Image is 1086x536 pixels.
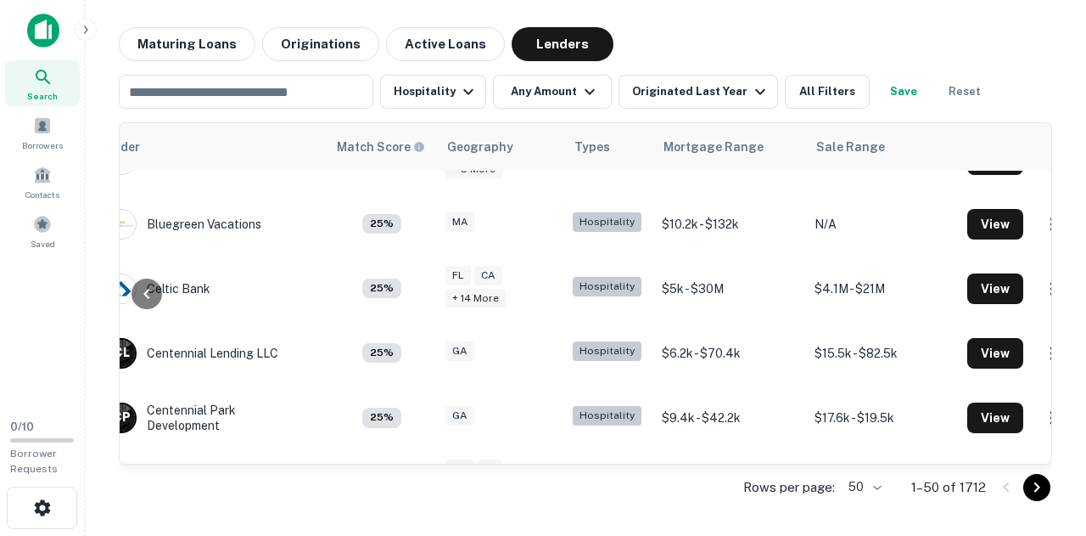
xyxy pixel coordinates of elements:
[445,460,474,479] div: OH
[5,208,80,254] a: Saved
[386,27,505,61] button: Active Loans
[842,475,884,499] div: 50
[10,448,58,475] span: Borrower Requests
[262,27,379,61] button: Originations
[362,279,401,299] div: Capitalize uses an advanced AI algorithm to match your search with the best lender. The match sco...
[445,266,471,285] div: FL
[573,212,641,232] div: Hospitality
[573,341,641,361] div: Hospitality
[1001,400,1086,482] iframe: Chat Widget
[806,386,959,450] td: $17.6k - $19.5k
[564,123,653,171] th: Types
[106,338,278,369] div: Centennial Lending LLC
[22,138,63,152] span: Borrowers
[337,138,422,156] h6: Match Score
[938,75,992,109] button: Reset
[445,212,475,232] div: MA
[119,27,255,61] button: Maturing Loans
[876,75,931,109] button: Save your search to get updates of matches that match your search criteria.
[632,82,770,102] div: Originated Last Year
[653,257,806,321] td: $5k - $30M
[806,123,959,171] th: Sale Range
[27,89,58,103] span: Search
[653,321,806,386] td: $6.2k - $70.4k
[967,403,1023,433] button: View
[362,214,401,234] div: Capitalize uses an advanced AI algorithm to match your search with the best lender. The match sco...
[445,341,474,361] div: GA
[512,27,613,61] button: Lenders
[31,237,55,251] span: Saved
[967,338,1023,369] button: View
[437,123,564,171] th: Geography
[10,420,34,433] span: 0 / 10
[967,209,1023,240] button: View
[27,14,59,48] img: capitalize-icon.png
[106,209,261,240] div: Bluegreen Vacations
[653,386,806,450] td: $9.4k - $42.2k
[1023,474,1050,501] button: Go to next page
[573,406,641,426] div: Hospitality
[5,159,80,205] a: Contacts
[573,277,641,296] div: Hospitality
[806,450,959,515] td: N/A
[967,274,1023,304] button: View
[806,257,959,321] td: $4.1M - $21M
[653,192,806,257] td: $10.2k - $132k
[445,289,506,308] div: + 14 more
[447,137,513,157] div: Geography
[619,75,778,109] button: Originated Last Year
[327,123,437,171] th: Capitalize uses an advanced AI algorithm to match your search with the best lender. The match sco...
[653,123,806,171] th: Mortgage Range
[806,321,959,386] td: $15.5k - $82.5k
[493,75,612,109] button: Any Amount
[663,137,764,157] div: Mortgage Range
[380,75,486,109] button: Hospitality
[478,460,501,479] div: IN
[362,343,401,364] div: Capitalize uses an advanced AI algorithm to match your search with the best lender. The match sco...
[362,408,401,428] div: Capitalize uses an advanced AI algorithm to match your search with the best lender. The match sco...
[89,123,327,171] th: Lender
[653,450,806,515] td: $100k - $1B
[806,192,959,257] td: N/A
[785,75,870,109] button: All Filters
[743,477,835,498] p: Rows per page:
[5,110,80,155] a: Borrowers
[445,406,474,426] div: GA
[337,138,425,156] div: Capitalize uses an advanced AI algorithm to match your search with the best lender. The match sco...
[5,60,80,106] a: Search
[816,137,885,157] div: Sale Range
[911,477,986,498] p: 1–50 of 1712
[574,137,610,157] div: Types
[25,188,59,201] span: Contacts
[106,403,310,433] div: Centennial Park Development
[474,266,502,285] div: CA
